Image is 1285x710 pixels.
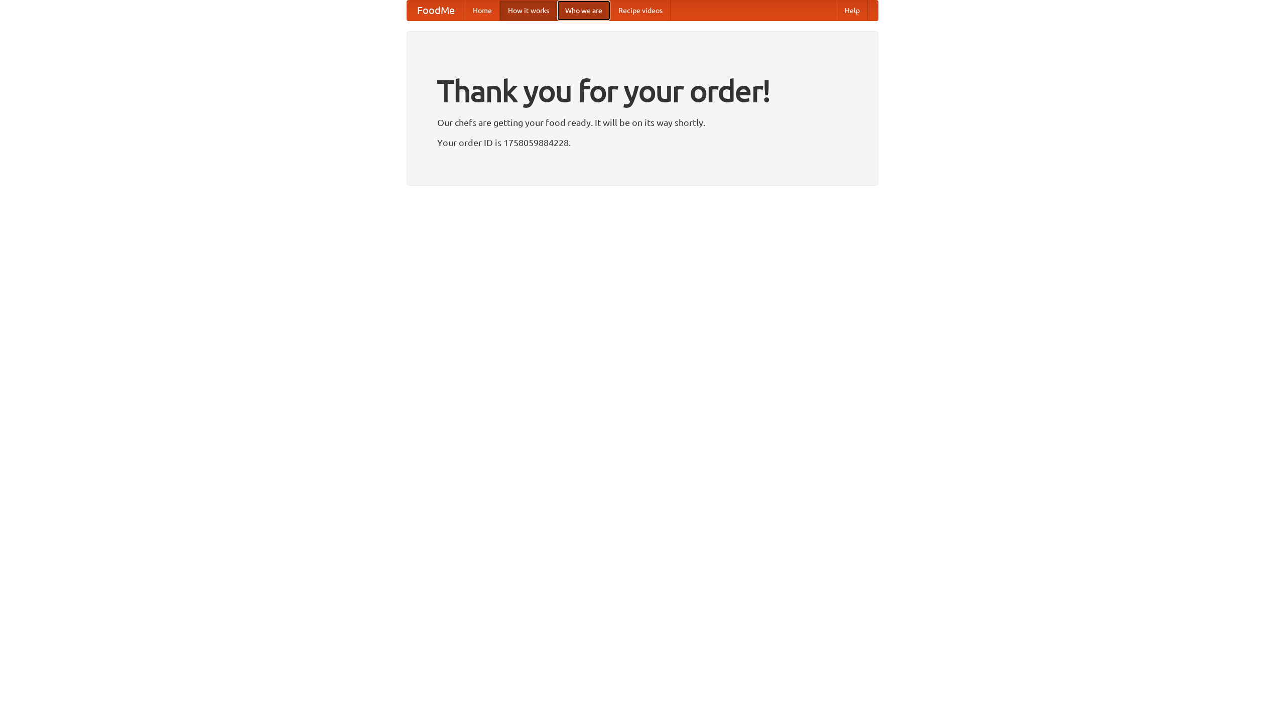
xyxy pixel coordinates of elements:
[465,1,500,21] a: Home
[437,115,848,130] p: Our chefs are getting your food ready. It will be on its way shortly.
[500,1,557,21] a: How it works
[437,67,848,115] h1: Thank you for your order!
[407,1,465,21] a: FoodMe
[437,135,848,150] p: Your order ID is 1758059884228.
[610,1,671,21] a: Recipe videos
[837,1,868,21] a: Help
[557,1,610,21] a: Who we are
